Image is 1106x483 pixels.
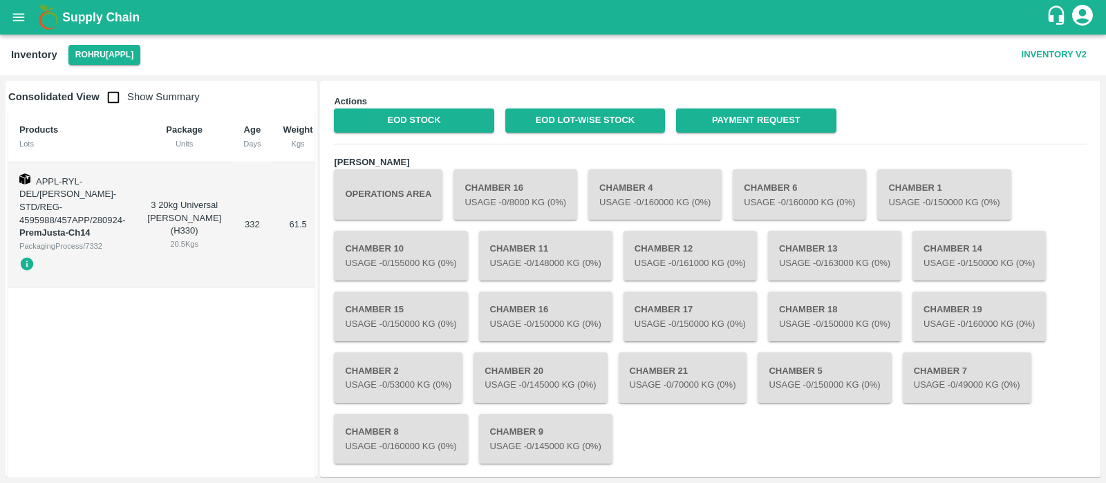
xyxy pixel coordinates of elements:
button: Operations Area [334,169,442,219]
span: Show Summary [100,91,200,102]
p: Usage - 0 /155000 Kg (0%) [345,257,456,270]
p: Usage - 0 /150000 Kg (0%) [779,318,890,331]
button: Inventory V2 [1016,43,1092,67]
b: Package [166,124,203,135]
button: Chamber 18Usage -0/150000 Kg (0%) [768,292,901,341]
img: logo [35,3,62,31]
p: Usage - 0 /160000 Kg (0%) [345,440,456,453]
button: Chamber 1Usage -0/150000 Kg (0%) [877,169,1011,219]
b: Consolidated View [8,91,100,102]
div: Units [147,138,221,150]
span: 61.5 [289,219,306,229]
p: Usage - 0 /145000 Kg (0%) [490,440,601,453]
button: Chamber 21Usage -0/70000 Kg (0%) [619,352,747,402]
b: Actions [334,96,367,106]
b: Supply Chain [62,10,140,24]
button: Chamber 19Usage -0/160000 Kg (0%) [912,292,1046,341]
p: Usage - 0 /150000 Kg (0%) [635,318,746,331]
p: Usage - 0 /160000 Kg (0%) [924,318,1035,331]
span: APPL-RYL-DEL/[PERSON_NAME]-STD/REG-4595988/457APP/280924 [19,176,122,225]
p: Usage - 0 /53000 Kg (0%) [345,379,451,392]
p: Usage - 0 /150000 Kg (0%) [490,318,601,331]
div: 20.5 Kgs [147,238,221,250]
a: Supply Chain [62,8,1046,27]
p: Usage - 0 /161000 Kg (0%) [635,257,746,270]
button: open drawer [3,1,35,33]
button: Chamber 8Usage -0/160000 Kg (0%) [334,414,467,464]
p: Usage - 0 /49000 Kg (0%) [914,379,1020,392]
button: Chamber 11Usage -0/148000 Kg (0%) [479,231,612,281]
b: Products [19,124,58,135]
a: Payment Request [676,108,836,133]
p: Usage - 0 /163000 Kg (0%) [779,257,890,270]
p: Usage - 0 /150000 Kg (0%) [345,318,456,331]
img: box [19,173,30,184]
p: Usage - 0 /148000 Kg (0%) [490,257,601,270]
p: Usage - 0 /8000 Kg (0%) [465,196,566,209]
b: Inventory [11,49,57,60]
button: Chamber 17Usage -0/150000 Kg (0%) [624,292,757,341]
button: Chamber 16Usage -0/8000 Kg (0%) [453,169,577,219]
button: Chamber 15Usage -0/150000 Kg (0%) [334,292,467,341]
p: Usage - 0 /150000 Kg (0%) [888,196,1000,209]
div: Kgs [283,138,313,150]
a: EOD Stock [334,108,494,133]
button: Chamber 12Usage -0/161000 Kg (0%) [624,231,757,281]
button: Chamber 7Usage -0/49000 Kg (0%) [903,352,1031,402]
button: Chamber 9Usage -0/145000 Kg (0%) [479,414,612,464]
div: account of current user [1070,3,1095,32]
div: 3 20kg Universal [PERSON_NAME] (H330) [147,199,221,250]
button: Chamber 2Usage -0/53000 Kg (0%) [334,352,462,402]
div: Days [243,138,261,150]
p: Usage - 0 /145000 Kg (0%) [485,379,596,392]
button: Chamber 4Usage -0/160000 Kg (0%) [588,169,722,219]
div: PackagingProcess/7332 [19,240,125,252]
a: EOD Lot-wise Stock [505,108,665,133]
b: [PERSON_NAME] [334,157,409,167]
p: Usage - 0 /70000 Kg (0%) [630,379,736,392]
p: Usage - 0 /150000 Kg (0%) [924,257,1035,270]
div: Lots [19,138,125,150]
button: Select DC [68,45,140,65]
button: Chamber 5Usage -0/150000 Kg (0%) [758,352,891,402]
button: Chamber 14Usage -0/150000 Kg (0%) [912,231,1046,281]
p: Usage - 0 /160000 Kg (0%) [599,196,711,209]
button: Chamber 10Usage -0/155000 Kg (0%) [334,231,467,281]
b: Age [244,124,261,135]
b: Weight [283,124,313,135]
button: Chamber 13Usage -0/163000 Kg (0%) [768,231,901,281]
div: customer-support [1046,5,1070,30]
p: Usage - 0 /160000 Kg (0%) [744,196,855,209]
button: Chamber 16Usage -0/150000 Kg (0%) [479,292,612,341]
button: Chamber 20Usage -0/145000 Kg (0%) [474,352,607,402]
strong: PremJusta-Ch14 [19,227,91,238]
p: Usage - 0 /150000 Kg (0%) [769,379,880,392]
button: Chamber 6Usage -0/160000 Kg (0%) [733,169,866,219]
td: 332 [232,162,272,288]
